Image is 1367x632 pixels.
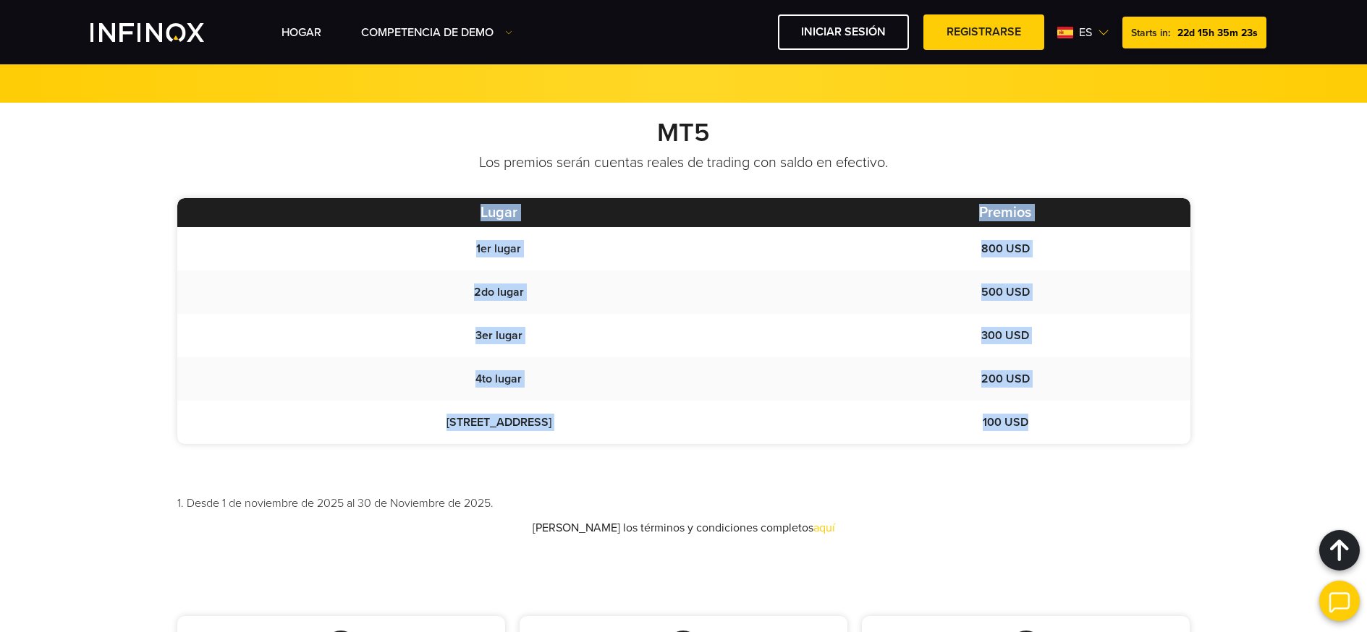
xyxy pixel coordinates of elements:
td: 4to lugar [177,357,821,401]
td: 2do lugar [177,270,821,314]
td: 100 USD [821,401,1190,444]
td: 200 USD [821,357,1190,401]
td: 500 USD [821,270,1190,314]
a: aquí [813,521,835,535]
a: Hogar [282,24,321,41]
span: 1er lugar [476,242,521,256]
img: Dropdown [505,29,512,36]
a: Registrarse [923,14,1044,50]
a: Competencia de Demo [361,24,512,41]
strong: MT5 [657,117,710,148]
th: Premios [821,198,1190,227]
li: 1. Desde 1 de noviembre de 2025 al 30 de Noviembre de 2025. [177,495,1190,512]
img: open convrs live chat [1319,581,1360,621]
span: Starts in: [1131,27,1170,39]
span: 800 USD [981,242,1030,256]
a: [PERSON_NAME] los términos y condiciones completos [533,521,813,535]
th: Lugar [177,198,821,227]
span: es [1073,24,1098,41]
a: INFINOX Vite [90,23,238,42]
span: 3er lugar [475,328,522,343]
span: 22d 15h 35m 23s [1177,27,1258,39]
a: Iniciar sesión [778,14,909,50]
p: Los premios serán cuentas reales de trading con saldo en efectivo. [177,153,1190,173]
td: [STREET_ADDRESS] [177,401,821,444]
td: 300 USD [821,314,1190,357]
